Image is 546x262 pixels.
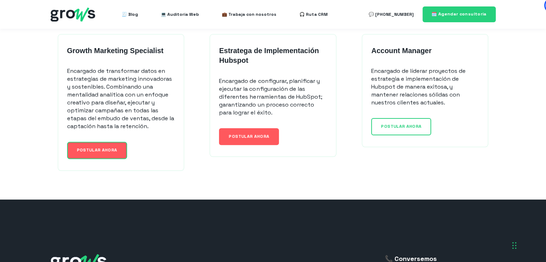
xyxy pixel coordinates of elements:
strong: Account Manager [371,47,431,55]
span: POSTULAR AHORA [229,134,269,139]
a: 🎧 Ruta CRM [299,7,328,22]
div: Drag [512,235,517,256]
p: Encargado de configurar, planificar y ejecutar la configuración de las diferentes herramientas de... [219,77,327,117]
a: 🗓️ Agendar consultoría [423,6,496,22]
a: 💬 [PHONE_NUMBER] [369,7,414,22]
iframe: Chat Widget [510,228,546,262]
p: Encargado de líderar proyectos de estrategia e implementación de Hubspot de manera exitosa, y man... [371,67,479,107]
img: grows - hubspot [51,8,95,22]
a: 💼 Trabaja con nosotros [222,7,276,22]
a: POSTULAR AHORA [219,128,279,145]
strong: Growth Marketing Specialist [67,47,164,55]
a: POSTULAR AHORA [371,118,431,135]
a: 💻 Auditoría Web [161,7,199,22]
span: POSTULAR AHORA [77,147,117,153]
a: POSTULAR AHORA [67,142,127,159]
a: 🧾 Blog [122,7,138,22]
p: Encargado de transformar datos en estrategias de marketing innovadoras y sostenibles. Combinando ... [67,67,175,130]
span: 🗓️ Agendar consultoría [431,11,487,17]
strong: Estratega de Implementación Hubspot [219,47,319,65]
span: POSTULAR AHORA [381,123,421,129]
